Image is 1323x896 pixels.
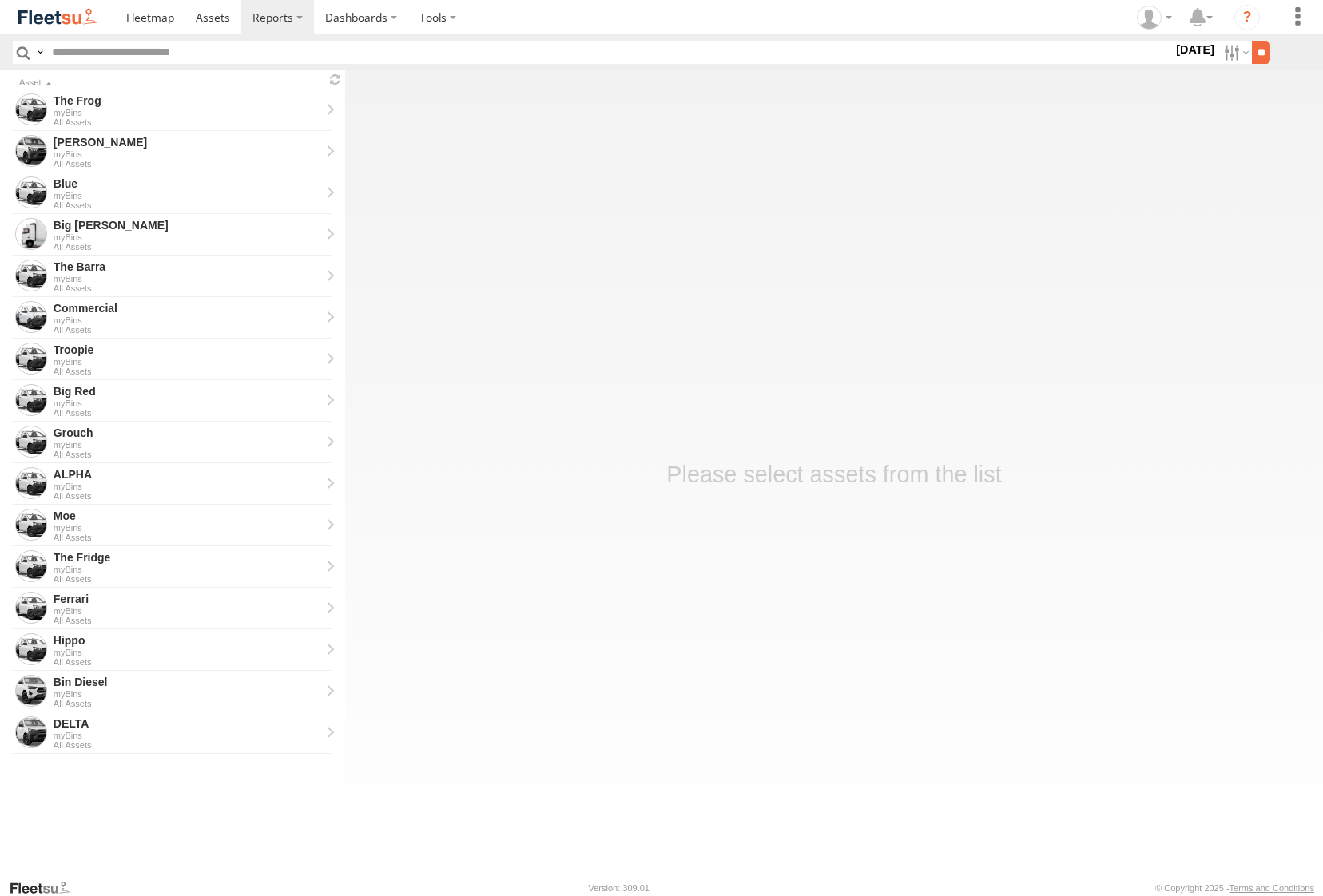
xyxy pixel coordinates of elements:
div: © Copyright 2025 - [1155,883,1314,893]
div: myBins [54,274,320,283]
div: The Frog - View Asset History [54,93,320,108]
div: All Assets [54,574,320,584]
div: myBins [54,108,320,117]
div: Commercial - View Asset History [54,301,320,315]
label: Search Filter Options [1218,41,1252,64]
div: All Assets [54,408,320,418]
div: myBins [54,482,320,491]
div: All Assets [54,699,320,708]
div: All Assets [54,159,320,168]
a: Terms and Conditions [1230,883,1314,893]
div: myBins [54,315,320,325]
label: [DATE] [1173,41,1218,58]
div: myBins [54,648,320,657]
div: DELTA - View Asset History [54,716,320,731]
div: All Assets [54,242,320,252]
div: myBins [54,689,320,699]
div: All Assets [54,367,320,376]
div: myBins [54,440,320,450]
div: myBins [54,149,320,159]
i: ? [1234,5,1260,30]
div: All Assets [54,283,320,293]
div: Big Bertha - View Asset History [54,218,320,232]
div: myBins [54,357,320,367]
div: Click to Sort [19,79,320,87]
div: myBins [54,565,320,574]
div: All Assets [54,740,320,750]
div: The Fridge - View Asset History [54,550,320,565]
div: Troopie - View Asset History [54,343,320,357]
div: myBins Admin [1131,6,1178,30]
div: Grouch - View Asset History [54,426,320,440]
div: myBins [54,731,320,740]
label: Search Query [34,41,46,64]
div: Blue - View Asset History [54,176,320,191]
img: fleetsu-logo-horizontal.svg [16,6,99,28]
div: Hopper - View Asset History [54,135,320,149]
div: Bin Diesel - View Asset History [54,675,320,689]
div: All Assets [54,616,320,625]
div: Moe - View Asset History [54,509,320,523]
div: myBins [54,398,320,408]
div: All Assets [54,491,320,501]
div: Ferrari - View Asset History [54,592,320,606]
div: Big Red - View Asset History [54,384,320,398]
div: All Assets [54,325,320,335]
span: Refresh [326,72,345,87]
div: Hippo - View Asset History [54,633,320,648]
div: myBins [54,232,320,242]
div: All Assets [54,657,320,667]
div: The Barra - View Asset History [54,260,320,274]
a: Visit our Website [9,880,82,896]
div: myBins [54,191,320,200]
div: myBins [54,606,320,616]
div: All Assets [54,117,320,127]
div: Version: 309.01 [589,883,650,893]
div: All Assets [54,200,320,210]
div: All Assets [54,450,320,459]
div: All Assets [54,533,320,542]
div: ALPHA - View Asset History [54,467,320,482]
div: myBins [54,523,320,533]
